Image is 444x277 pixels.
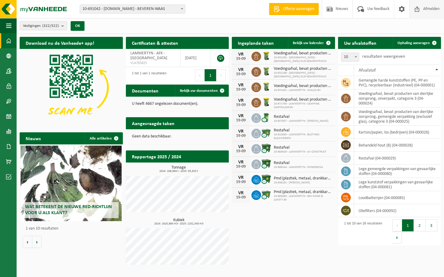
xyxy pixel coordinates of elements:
span: VLA705825 [130,61,176,66]
span: 10-989244 - LAMMERTYN - PONDEROSA [274,166,323,169]
span: Offerte aanvragen [281,6,316,12]
span: 10-984929 - LAMMERTYN - AV CONSTRUCT [274,150,326,154]
span: Bekijk uw kalender [293,41,324,45]
td: loodbatterijen (04-000085) [354,191,441,204]
div: VR [235,114,247,118]
button: 1 [402,219,414,231]
span: 10-931286 - [GEOGRAPHIC_DATA] - [GEOGRAPHIC_DATA] OUD GEMEENTEHUIS [274,71,332,79]
span: Restafval [274,145,326,150]
span: 10-931401 - LAMMERTYN - SKALDU BV [274,89,332,92]
img: WB-0140-HPE-GN-50 [261,82,271,92]
td: voedingsafval, bevat producten van dierlijke oorsprong, gemengde verpakking (exclusief glas), cat... [354,108,441,126]
div: VR [235,129,247,134]
span: Afvalstof [359,68,376,73]
p: U heeft 4667 ongelezen document(en). [132,102,223,106]
h2: Certificaten & attesten [126,37,184,49]
button: Vorige [23,236,32,248]
h2: Nieuws [20,132,47,144]
span: Voedingsafval, bevat producten van dierlijke oorsprong, onverpakt, categorie 3 [274,97,332,102]
span: 10-691042 - LAMMERTYN.NET - BEVEREN-WAAS [80,5,185,14]
button: Previous [195,69,205,81]
span: 10 [341,53,359,61]
div: VR [235,52,247,57]
img: WB-0240-CU [261,112,271,123]
span: 10-971756 - LAMMERTYN - CAMPING CANTECLAER BV [274,102,332,109]
img: WB-0140-HPE-GN-50 [261,97,271,107]
span: 2024: 169,894 t - 2025: 83,825 t [129,170,229,173]
img: Download de VHEPlus App [20,49,123,126]
h2: Download nu de Vanheede+ app! [20,37,100,49]
span: Wat betekent de nieuwe RED-richtlijn voor u als klant? [25,205,112,215]
div: 19-09 [235,149,247,153]
span: 10-848181 - [PERSON_NAME] [274,181,332,185]
div: VR [235,160,247,165]
span: 10-922665 - LAMMERTYN - BULTYNCK GLASWERKEN [274,133,332,140]
span: 10-885890 - LAMMERTYN - REX WORK & SAFETY BV [274,195,332,202]
h2: Rapportage 2025 / 2024 [126,150,187,162]
button: Previous [392,219,402,231]
h2: Aangevraagde taken [126,117,180,129]
count: (322/322) [42,24,59,28]
h3: Kubiek [129,218,229,225]
span: Pmd (plastiek, metaal, drankkartons) (bedrijven) [274,176,332,181]
a: Offerte aanvragen [269,3,319,15]
p: 1 van 10 resultaten [26,227,120,231]
a: Ophaling aanvragen [393,37,440,49]
img: WB-0660-CU [261,128,271,138]
div: VR [235,144,247,149]
span: Bekijk uw documenten [180,89,218,93]
span: 2024: 1620,860 m3 - 2025: 1252,540 m3 [129,222,229,225]
div: VR [235,98,247,103]
label: resultaten weergeven [362,54,405,59]
div: 19-09 [235,118,247,123]
a: Bekijk uw kalender [288,37,334,49]
div: 19-09 [235,72,247,76]
span: 10 [341,53,359,62]
span: Voedingsafval, bevat producten van dierlijke oorsprong, onverpakt, categorie 3 [274,51,332,56]
div: VR [235,175,247,180]
td: behandeld hout (B) (04-000028) [354,139,441,152]
span: Restafval [274,161,323,166]
td: [DATE] [180,49,210,67]
a: Bekijk uw documenten [175,85,228,97]
span: Voedingsafval, bevat producten van dierlijke oorsprong, onverpakt, categorie 3 [274,66,332,71]
div: 19-09 [235,180,247,184]
div: VR [235,67,247,72]
td: lege kunststof verpakkingen van gevaarlijke stoffen (04-000081) [354,178,441,191]
a: Alle artikelen [85,132,122,144]
td: oliefilters (04-000092) [354,204,441,217]
button: Next [392,231,402,243]
img: WB-0140-HPE-GN-50 [261,51,271,61]
img: WB-1100-CU [261,143,271,153]
button: OK [71,21,85,31]
a: Wat betekent de nieuwe RED-richtlijn voor u als klant? [21,146,122,221]
img: WB-0140-HPE-GN-50 [261,66,271,76]
span: 10-857857 - LAMMERTYN - [PERSON_NAME] [274,119,328,123]
td: karton/papier, los (bedrijven) (04-000026) [354,126,441,139]
div: 19-09 [235,57,247,61]
td: voedingsafval, bevat producten van dierlijke oorsprong, onverpakt, categorie 3 (04-000024) [354,89,441,108]
div: 19-09 [235,195,247,200]
span: Vestigingen [23,21,59,31]
button: Vestigingen(322/322) [20,21,67,30]
img: WB-1100-CU [261,159,271,169]
td: restafval (04-000029) [354,152,441,165]
h3: Tonnage [129,166,229,173]
a: Bekijk rapportage [184,162,228,174]
div: 1 tot 10 van 26 resultaten [341,219,382,244]
p: Geen data beschikbaar. [132,134,223,139]
div: 19-09 [235,103,247,107]
img: WB-0660-CU [261,189,271,200]
h2: Uw afvalstoffen [338,37,382,49]
span: 10-691042 - LAMMERTYN.NET - BEVEREN-WAAS [80,5,185,13]
span: Restafval [274,128,332,133]
button: 3 [426,219,437,231]
td: gemengde harde kunststoffen (PE, PP en PVC), recycleerbaar (industrieel) (04-000001) [354,76,441,89]
h2: Documenten [126,85,165,96]
span: Voedingsafval, bevat producten van dierlijke oorsprong, onverpakt, categorie 3 [274,84,332,89]
button: Volgende [32,236,42,248]
td: lege gemengde verpakkingen van gevaarlijke stoffen (04-000080) [354,165,441,178]
div: VR [235,191,247,195]
div: VR [235,83,247,88]
div: 1 tot 1 van 1 resultaten [129,69,166,82]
